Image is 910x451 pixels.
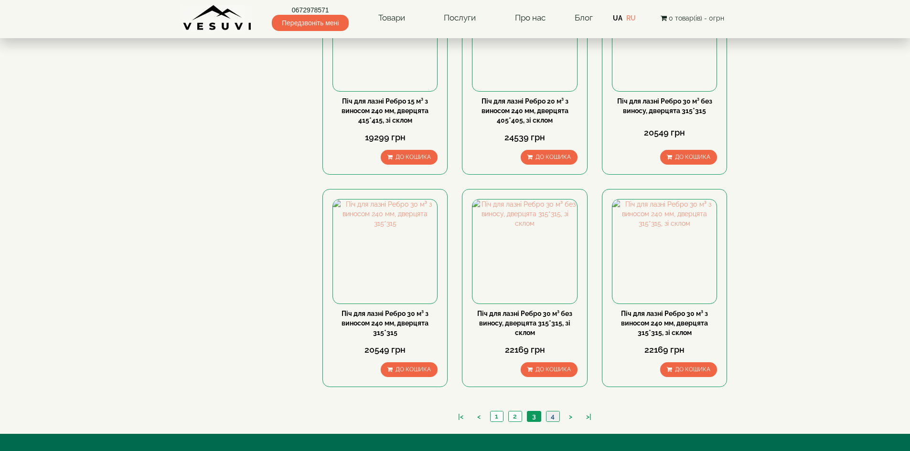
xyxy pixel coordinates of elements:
a: Піч для лазні Ребро 20 м³ з виносом 240 мм, дверцята 405*405, зі склом [482,97,568,124]
img: Піч для лазні Ребро 30 м³ без виносу, дверцята 315*315, зі склом [472,199,577,304]
a: 0672978571 [272,5,349,15]
span: 3 [532,412,536,420]
div: 20549 грн [612,126,717,139]
button: До кошика [381,362,438,377]
a: >| [581,412,596,422]
span: Передзвоніть мені [272,15,349,31]
div: 22169 грн [472,344,577,356]
div: 20549 грн [332,344,438,356]
a: Піч для лазні Ребро 15 м³ з виносом 240 мм, дверцята 415*415, зі склом [342,97,428,124]
div: 19299 грн [332,131,438,144]
a: |< [453,412,468,422]
a: Блог [575,13,593,22]
a: Піч для лазні Ребро 30 м³ з виносом 240 мм, дверцята 315*315, зі склом [621,310,708,336]
span: До кошика [675,154,710,160]
span: До кошика [675,366,710,373]
span: До кошика [396,366,431,373]
button: До кошика [521,150,578,165]
span: 0 товар(ів) - 0грн [669,14,724,22]
img: Піч для лазні Ребро 30 м³ з виносом 240 мм, дверцята 315*315 [333,199,437,304]
div: 24539 грн [472,131,577,144]
a: Про нас [505,7,555,29]
a: 2 [508,411,522,421]
div: 22169 грн [612,344,717,356]
span: До кошика [535,366,571,373]
a: Піч для лазні Ребро 30 м³ без виносу, дверцята 315*315 [617,97,712,115]
a: < [472,412,485,422]
button: До кошика [660,150,717,165]
a: Послуги [434,7,485,29]
a: Товари [369,7,415,29]
img: Піч для лазні Ребро 30 м³ з виносом 240 мм, дверцята 315*315, зі склом [612,199,717,304]
button: До кошика [381,150,438,165]
span: До кошика [396,154,431,160]
a: Піч для лазні Ребро 30 м³ без виносу, дверцята 315*315, зі склом [477,310,572,336]
a: 1 [490,411,503,421]
button: До кошика [521,362,578,377]
span: До кошика [535,154,571,160]
a: RU [626,14,636,22]
a: 4 [546,411,559,421]
button: 0 товар(ів) - 0грн [658,13,727,23]
a: UA [613,14,622,22]
a: > [564,412,577,422]
a: Піч для лазні Ребро 30 м³ з виносом 240 мм, дверцята 315*315 [342,310,428,336]
button: До кошика [660,362,717,377]
img: Завод VESUVI [183,5,252,31]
